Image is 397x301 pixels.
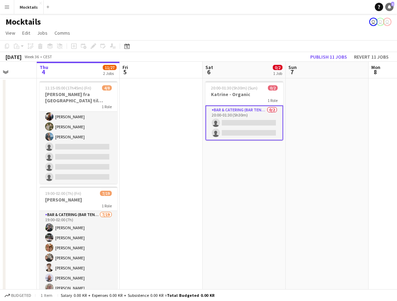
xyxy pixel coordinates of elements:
[43,54,52,59] div: CEST
[205,81,283,140] app-job-card: 20:00-01:30 (5h30m) (Sun)0/2Katrine - Organic1 RoleBar & Catering (Bar Tender)0/220:00-01:30 (5h30m)
[205,91,283,97] h3: Katrine - Organic
[370,68,380,76] span: 8
[34,28,50,37] a: Jobs
[45,191,81,196] span: 19:00-02:00 (7h) (Fri)
[273,65,282,70] span: 0/2
[204,68,213,76] span: 6
[40,81,117,184] app-job-card: 11:15-05:00 (17h45m) (Fri)4/8[PERSON_NAME] fra [GEOGRAPHIC_DATA] til [GEOGRAPHIC_DATA]1 RoleBar &...
[3,292,32,299] button: Budgeted
[11,293,31,298] span: Budgeted
[383,18,391,26] app-user-avatar: Hektor Pantas
[103,71,116,76] div: 2 Jobs
[205,105,283,140] app-card-role: Bar & Catering (Bar Tender)0/220:00-01:30 (5h30m)
[385,3,394,11] a: 1
[268,98,278,103] span: 1 Role
[3,28,18,37] a: View
[37,30,48,36] span: Jobs
[371,64,380,70] span: Mon
[102,85,112,91] span: 4/8
[123,64,128,70] span: Fri
[376,18,385,26] app-user-avatar: Hektor Pantas
[6,30,15,36] span: View
[351,52,391,61] button: Revert 11 jobs
[54,30,70,36] span: Comms
[6,17,41,27] h1: Mocktails
[268,85,278,91] span: 0/2
[22,30,30,36] span: Edit
[121,68,128,76] span: 5
[38,293,55,298] span: 1 item
[205,64,213,70] span: Sat
[273,71,282,76] div: 1 Job
[39,68,48,76] span: 4
[307,52,350,61] button: Publish 11 jobs
[167,293,214,298] span: Total Budgeted 0.00 KR
[61,293,214,298] div: Salary 0.00 KR + Expenses 0.00 KR + Subsistence 0.00 KR =
[102,203,112,208] span: 1 Role
[100,191,112,196] span: 7/19
[14,0,44,14] button: Mocktails
[102,104,112,109] span: 1 Role
[40,64,48,70] span: Thu
[40,90,117,184] app-card-role: Bar & Catering (Bar Tender)4/811:15-05:00 (17h45m)[PERSON_NAME][PERSON_NAME][PERSON_NAME][PERSON_...
[6,53,22,60] div: [DATE]
[288,64,297,70] span: Sun
[45,85,91,91] span: 11:15-05:00 (17h45m) (Fri)
[391,2,394,6] span: 1
[369,18,378,26] app-user-avatar: Hektor Pantas
[211,85,257,91] span: 20:00-01:30 (5h30m) (Sun)
[40,91,117,104] h3: [PERSON_NAME] fra [GEOGRAPHIC_DATA] til [GEOGRAPHIC_DATA]
[52,28,73,37] a: Comms
[103,65,117,70] span: 11/27
[40,187,117,289] app-job-card: 19:00-02:00 (7h) (Fri)7/19[PERSON_NAME]1 RoleBar & Catering (Bar Tender)7/1919:00-02:00 (7h)[PERS...
[23,54,40,59] span: Week 36
[287,68,297,76] span: 7
[19,28,33,37] a: Edit
[40,197,117,203] h3: [PERSON_NAME]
